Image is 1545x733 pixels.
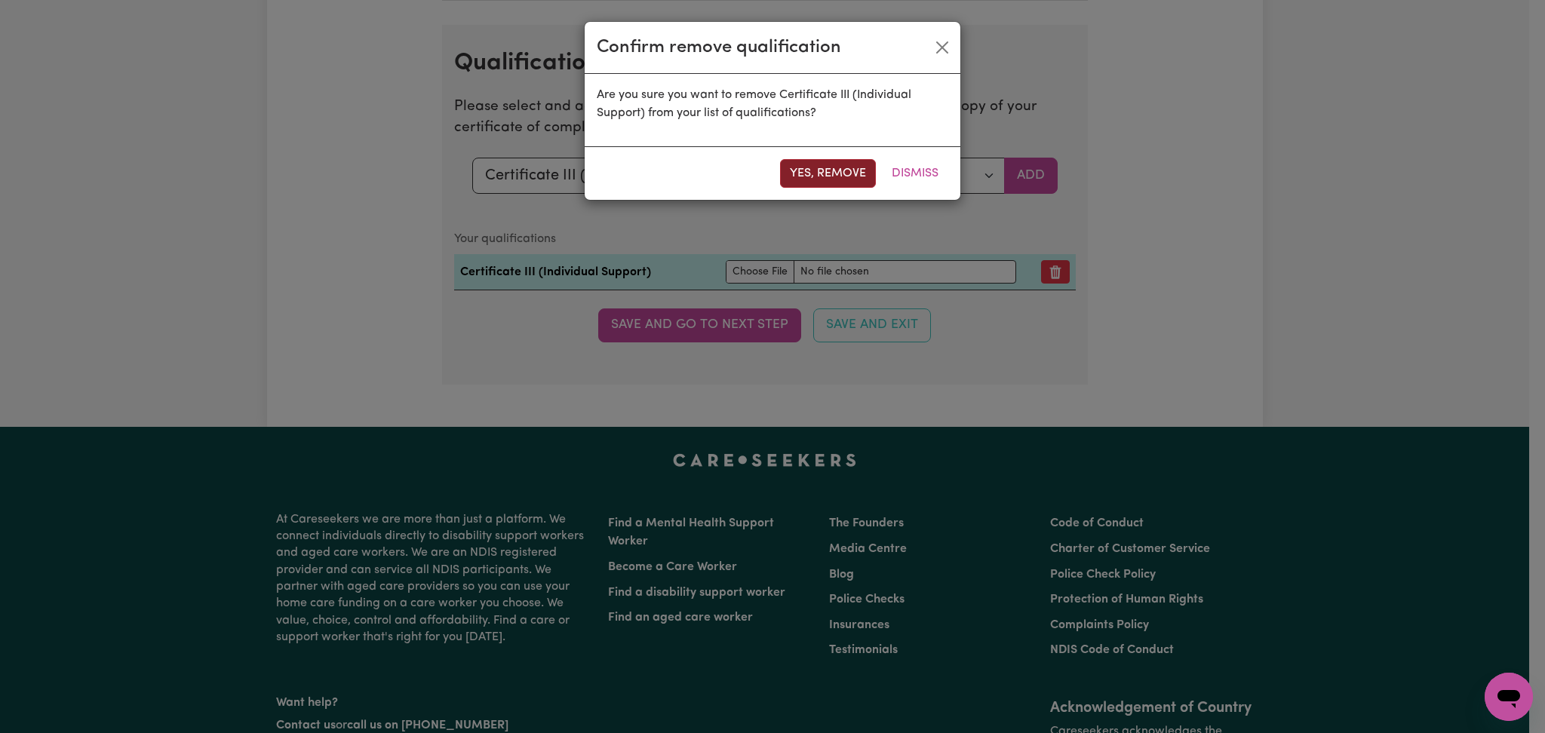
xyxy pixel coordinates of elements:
[780,159,876,188] button: Yes, remove
[882,159,948,188] button: Dismiss
[597,86,948,122] p: Are you sure you want to remove Certificate III (Individual Support) from your list of qualificat...
[930,35,954,60] button: Close
[1485,673,1533,721] iframe: Button to launch messaging window
[597,34,841,61] div: Confirm remove qualification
